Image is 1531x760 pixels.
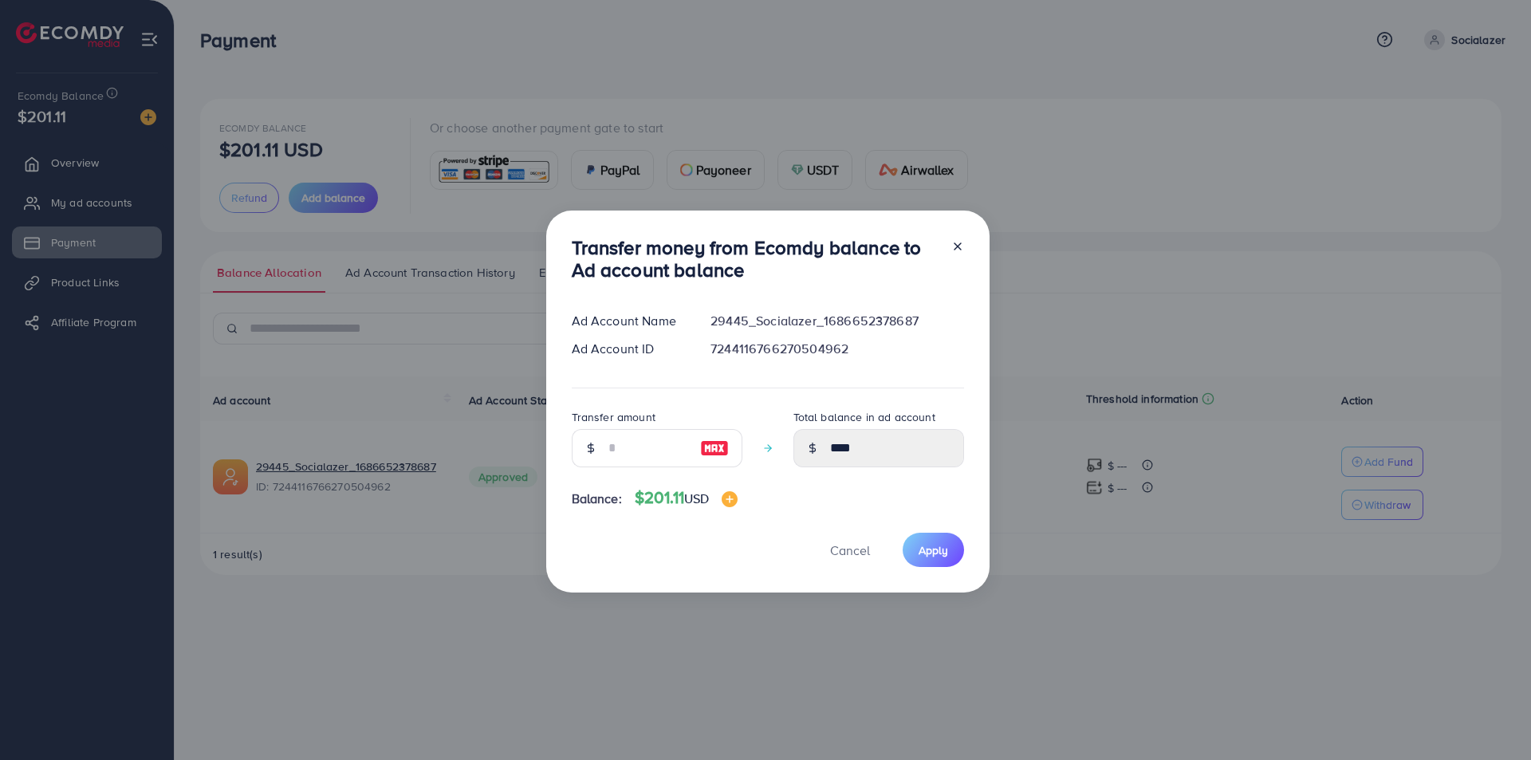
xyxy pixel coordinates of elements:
img: image [722,491,738,507]
button: Apply [903,533,964,567]
span: Balance: [572,490,622,508]
img: image [700,439,729,458]
h4: $201.11 [635,488,738,508]
span: Cancel [830,541,870,559]
button: Cancel [810,533,890,567]
div: Ad Account Name [559,312,699,330]
span: USD [684,490,709,507]
label: Total balance in ad account [793,409,935,425]
h3: Transfer money from Ecomdy balance to Ad account balance [572,236,939,282]
div: 7244116766270504962 [698,340,976,358]
div: Ad Account ID [559,340,699,358]
div: 29445_Socialazer_1686652378687 [698,312,976,330]
label: Transfer amount [572,409,655,425]
span: Apply [919,542,948,558]
iframe: Chat [1463,688,1519,748]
